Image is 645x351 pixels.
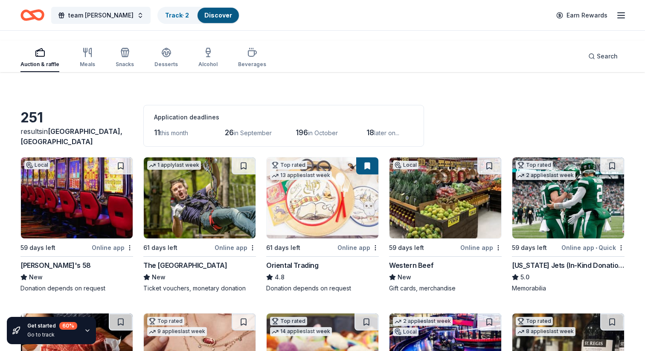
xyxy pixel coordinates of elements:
div: Top rated [516,161,553,169]
div: Auction & raffle [20,61,59,68]
div: Memorabilia [512,284,625,293]
div: 59 days left [512,243,547,253]
button: Track· 2Discover [157,7,240,24]
div: 9 applies last week [147,327,207,336]
a: Track· 2 [165,12,189,19]
span: team [PERSON_NAME] [68,10,134,20]
div: 2 applies last week [393,317,453,326]
div: Snacks [116,61,134,68]
div: 2 applies last week [516,171,575,180]
div: Local [393,328,418,336]
div: Get started [27,322,77,330]
span: 26 [225,128,234,137]
img: Image for New York Jets (In-Kind Donation) [512,157,624,238]
div: results [20,126,133,147]
a: Home [20,5,44,25]
div: 251 [20,109,133,126]
button: Snacks [116,44,134,72]
span: New [152,272,166,282]
div: Go to track [27,331,77,338]
div: Beverages [238,61,266,68]
div: 1 apply last week [147,161,201,170]
div: [US_STATE] Jets (In-Kind Donation) [512,260,625,270]
span: later on... [374,129,399,136]
a: Image for Jake's 58Local59 days leftOnline app[PERSON_NAME]'s 58NewDonation depends on request [20,157,133,293]
div: Top rated [270,317,307,325]
div: Meals [80,61,95,68]
div: 61 days left [143,243,177,253]
div: Application deadlines [154,112,413,122]
button: Desserts [154,44,178,72]
div: [PERSON_NAME]'s 58 [20,260,91,270]
div: Oriental Trading [266,260,319,270]
div: Gift cards, merchandise [389,284,502,293]
button: Auction & raffle [20,44,59,72]
img: Image for Jake's 58 [21,157,133,238]
a: Image for Western BeefLocal59 days leftOnline appWestern BeefNewGift cards, merchandise [389,157,502,293]
div: 13 applies last week [270,171,332,180]
div: Ticket vouchers, monetary donation [143,284,256,293]
div: Donation depends on request [266,284,379,293]
div: Online app [337,242,379,253]
span: 18 [366,128,374,137]
div: Online app Quick [561,242,625,253]
div: 59 days left [20,243,55,253]
button: Search [581,48,625,65]
span: in [20,127,122,146]
span: this month [160,129,188,136]
span: 196 [296,128,308,137]
img: Image for Oriental Trading [267,157,378,238]
span: in September [234,129,272,136]
div: 61 days left [266,243,300,253]
div: The [GEOGRAPHIC_DATA] [143,260,227,270]
img: Image for The Adventure Park [144,157,256,238]
button: Alcohol [198,44,218,72]
div: Alcohol [198,61,218,68]
div: Online app [92,242,133,253]
div: Desserts [154,61,178,68]
span: 5.0 [520,272,529,282]
a: Discover [204,12,232,19]
span: in October [308,129,338,136]
div: Online app [215,242,256,253]
div: Local [393,161,418,169]
a: Image for Oriental TradingTop rated13 applieslast week61 days leftOnline appOriental Trading4.8Do... [266,157,379,293]
div: 60 % [59,322,77,330]
a: Earn Rewards [551,8,613,23]
div: 14 applies last week [270,327,332,336]
div: 8 applies last week [516,327,575,336]
div: Online app [460,242,502,253]
button: team [PERSON_NAME] [51,7,151,24]
a: Image for The Adventure Park1 applylast week61 days leftOnline appThe [GEOGRAPHIC_DATA]NewTicket ... [143,157,256,293]
span: New [29,272,43,282]
span: 4.8 [275,272,285,282]
span: 11 [154,128,160,137]
a: Image for New York Jets (In-Kind Donation)Top rated2 applieslast week59 days leftOnline app•Quick... [512,157,625,293]
div: Top rated [516,317,553,325]
img: Image for Western Beef [389,157,501,238]
div: Local [24,161,50,169]
div: Top rated [270,161,307,169]
div: Top rated [147,317,184,325]
div: Western Beef [389,260,433,270]
span: Search [597,51,618,61]
span: [GEOGRAPHIC_DATA], [GEOGRAPHIC_DATA] [20,127,122,146]
button: Beverages [238,44,266,72]
button: Meals [80,44,95,72]
span: New [398,272,411,282]
div: Donation depends on request [20,284,133,293]
span: • [596,244,597,251]
div: 59 days left [389,243,424,253]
